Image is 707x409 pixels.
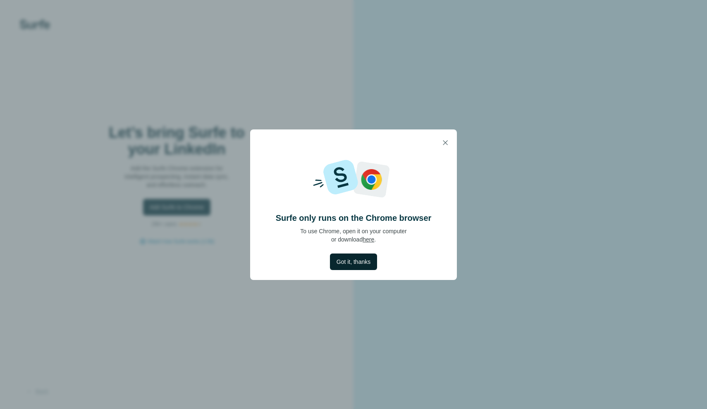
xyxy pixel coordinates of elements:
[300,227,407,244] p: To use Chrome, open it on your computer or download .
[301,156,406,202] img: Surfe and Google logos
[363,236,374,243] a: here
[337,258,370,266] span: Got it, thanks
[330,254,377,270] button: Got it, thanks
[276,212,432,224] h4: Surfe only runs on the Chrome browser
